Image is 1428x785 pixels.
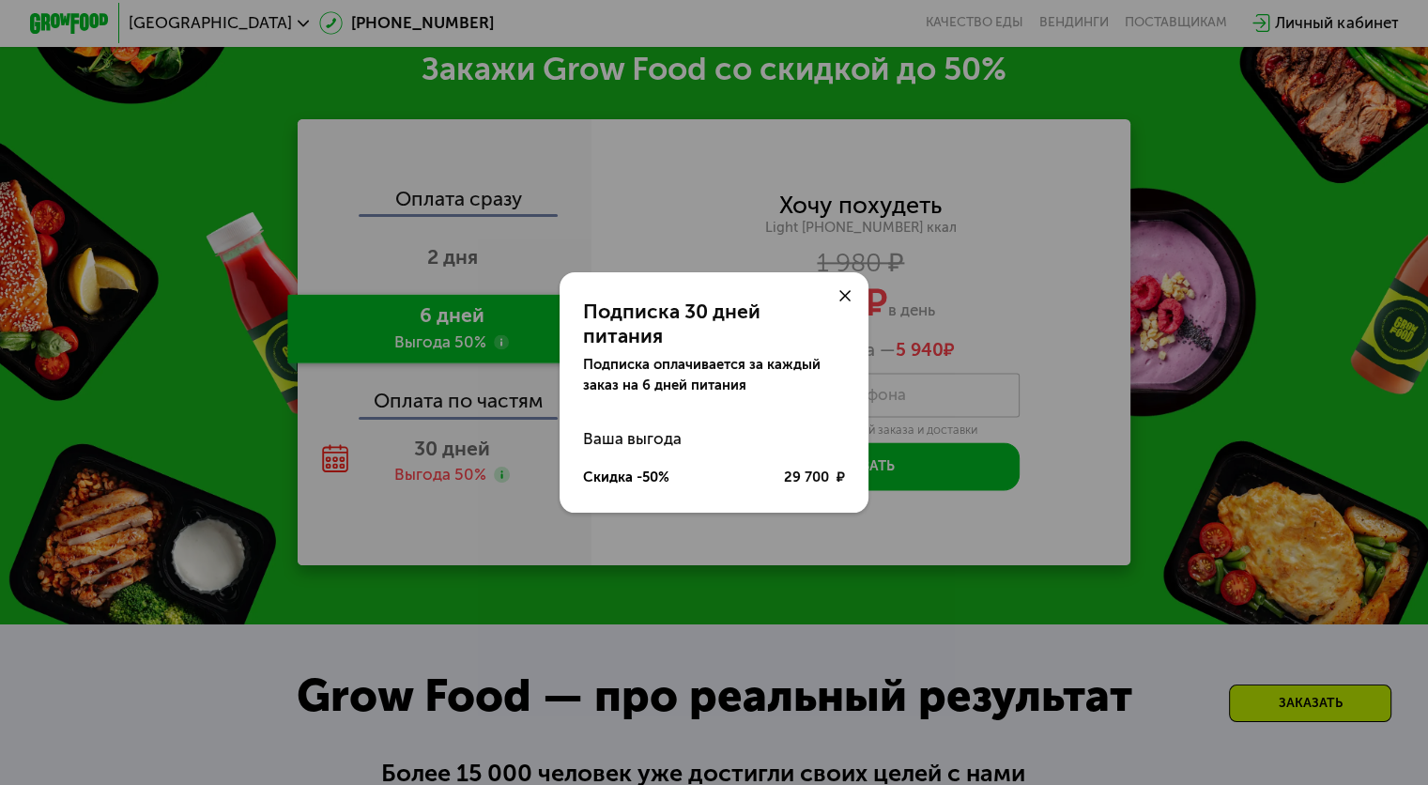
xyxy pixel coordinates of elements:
div: Ваша выгода [583,419,845,458]
span: ₽ [837,468,845,487]
div: Подписка оплачивается за каждый заказ на 6 дней питания [583,355,845,394]
div: Скидка -50% [583,468,669,487]
div: Подписка 30 дней питания [583,300,845,347]
div: 29 700 [783,468,844,487]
